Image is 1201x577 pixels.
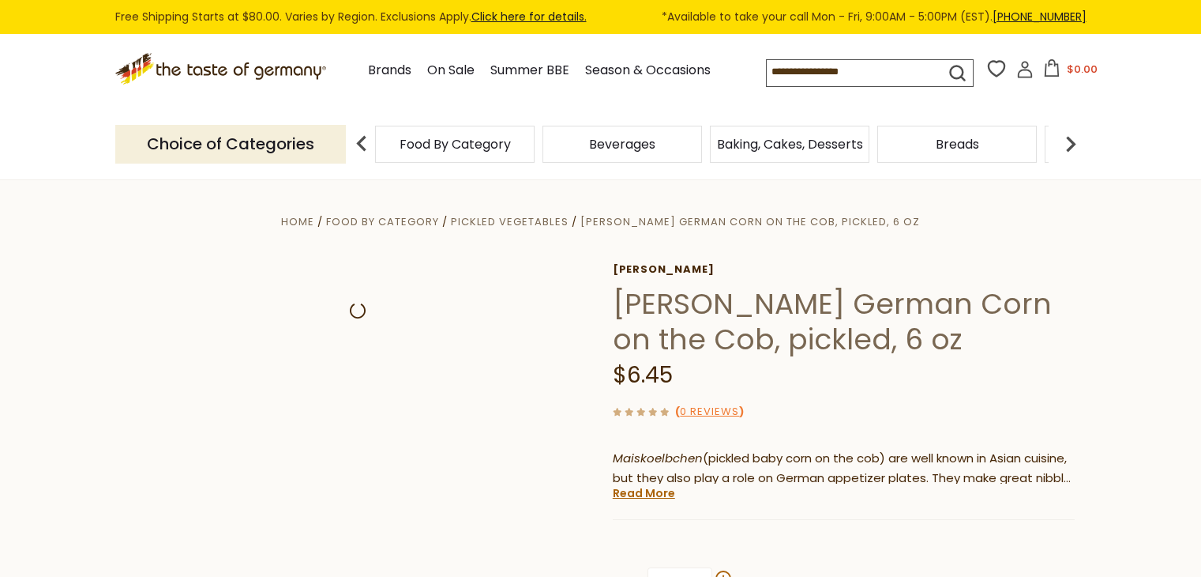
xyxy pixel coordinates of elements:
[613,360,673,390] span: $6.45
[1067,62,1098,77] span: $0.00
[613,449,1075,488] p: (pickled baby corn on the cob) are well known in Asian cuisine, but they also play a role on Germ...
[115,125,346,164] p: Choice of Categories
[717,138,863,150] a: Baking, Cakes, Desserts
[580,214,920,229] a: [PERSON_NAME] German Corn on the Cob, pickled, 6 oz
[471,9,587,25] a: Click here for details.
[613,263,1075,276] a: [PERSON_NAME]
[662,8,1087,26] span: *Available to take your call Mon - Fri, 9:00AM - 5:00PM (EST).
[400,138,511,150] a: Food By Category
[326,214,439,229] a: Food By Category
[451,214,568,229] a: Pickled Vegetables
[613,450,703,466] em: Maiskoelbchen
[613,286,1075,357] h1: [PERSON_NAME] German Corn on the Cob, pickled, 6 oz
[115,8,1087,26] div: Free Shipping Starts at $80.00. Varies by Region. Exclusions Apply.
[490,60,569,81] a: Summer BBE
[346,128,377,160] img: previous arrow
[613,485,675,501] a: Read More
[427,60,475,81] a: On Sale
[585,60,711,81] a: Season & Occasions
[993,9,1087,25] a: [PHONE_NUMBER]
[1037,59,1104,83] button: $0.00
[368,60,411,81] a: Brands
[936,138,979,150] a: Breads
[680,404,739,420] a: 0 Reviews
[281,214,314,229] a: Home
[1055,128,1087,160] img: next arrow
[675,404,744,419] span: ( )
[589,138,655,150] a: Beverages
